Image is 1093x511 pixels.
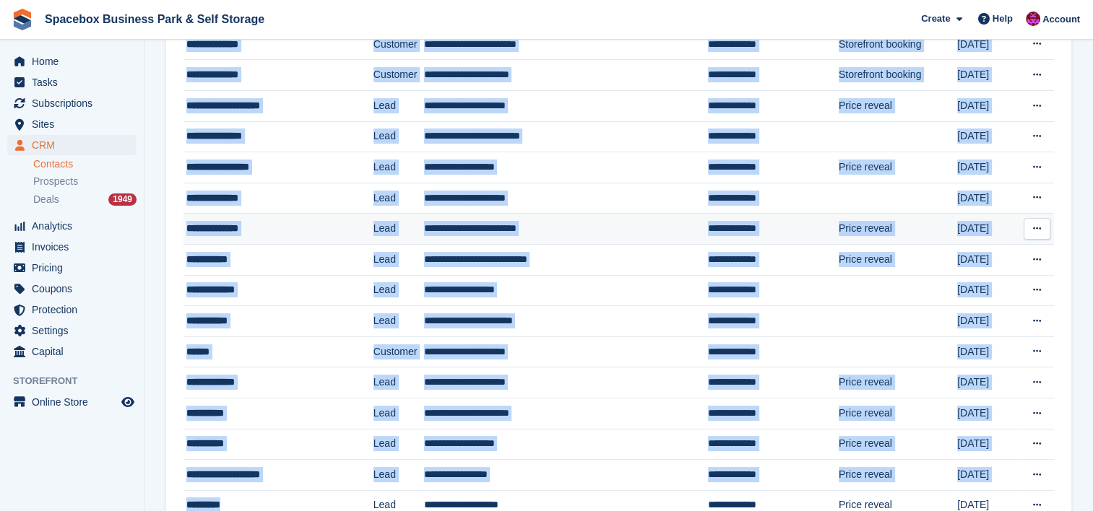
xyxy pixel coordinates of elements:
[7,300,137,320] a: menu
[7,341,137,362] a: menu
[7,93,137,113] a: menu
[7,135,137,155] a: menu
[119,393,137,411] a: Preview store
[7,320,137,341] a: menu
[32,258,118,278] span: Pricing
[12,9,33,30] img: stora-icon-8386f47178a22dfd0bd8f6a31ec36ba5ce8667c1dd55bd0f319d3a0aa187defe.svg
[373,152,425,183] td: Lead
[957,306,1019,337] td: [DATE]
[373,306,425,337] td: Lead
[32,114,118,134] span: Sites
[1026,12,1040,26] img: Shitika Balanath
[957,244,1019,275] td: [DATE]
[957,275,1019,306] td: [DATE]
[373,275,425,306] td: Lead
[32,320,118,341] span: Settings
[373,429,425,460] td: Lead
[373,367,425,398] td: Lead
[32,300,118,320] span: Protection
[7,237,137,257] a: menu
[373,460,425,491] td: Lead
[7,72,137,92] a: menu
[957,460,1019,491] td: [DATE]
[373,29,425,60] td: Customer
[1042,12,1080,27] span: Account
[373,183,425,214] td: Lead
[32,237,118,257] span: Invoices
[993,12,1013,26] span: Help
[373,398,425,429] td: Lead
[33,174,137,189] a: Prospects
[32,135,118,155] span: CRM
[957,152,1019,183] td: [DATE]
[839,60,957,91] td: Storefront booking
[373,214,425,245] td: Lead
[839,214,957,245] td: Price reveal
[839,367,957,398] td: Price reveal
[32,51,118,71] span: Home
[957,183,1019,214] td: [DATE]
[957,60,1019,91] td: [DATE]
[957,367,1019,398] td: [DATE]
[108,193,137,206] div: 1949
[33,192,137,207] a: Deals 1949
[373,244,425,275] td: Lead
[957,398,1019,429] td: [DATE]
[921,12,950,26] span: Create
[33,175,78,188] span: Prospects
[373,336,425,367] td: Customer
[839,29,957,60] td: Storefront booking
[839,398,957,429] td: Price reveal
[32,72,118,92] span: Tasks
[839,244,957,275] td: Price reveal
[33,193,59,206] span: Deals
[839,90,957,121] td: Price reveal
[7,51,137,71] a: menu
[7,258,137,278] a: menu
[32,279,118,299] span: Coupons
[32,392,118,412] span: Online Store
[957,429,1019,460] td: [DATE]
[7,279,137,299] a: menu
[839,460,957,491] td: Price reveal
[839,152,957,183] td: Price reveal
[373,90,425,121] td: Lead
[373,60,425,91] td: Customer
[957,29,1019,60] td: [DATE]
[839,429,957,460] td: Price reveal
[7,114,137,134] a: menu
[32,341,118,362] span: Capital
[32,216,118,236] span: Analytics
[957,336,1019,367] td: [DATE]
[39,7,270,31] a: Spacebox Business Park & Self Storage
[7,392,137,412] a: menu
[13,374,144,388] span: Storefront
[7,216,137,236] a: menu
[33,157,137,171] a: Contacts
[373,121,425,152] td: Lead
[32,93,118,113] span: Subscriptions
[957,121,1019,152] td: [DATE]
[957,214,1019,245] td: [DATE]
[957,90,1019,121] td: [DATE]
